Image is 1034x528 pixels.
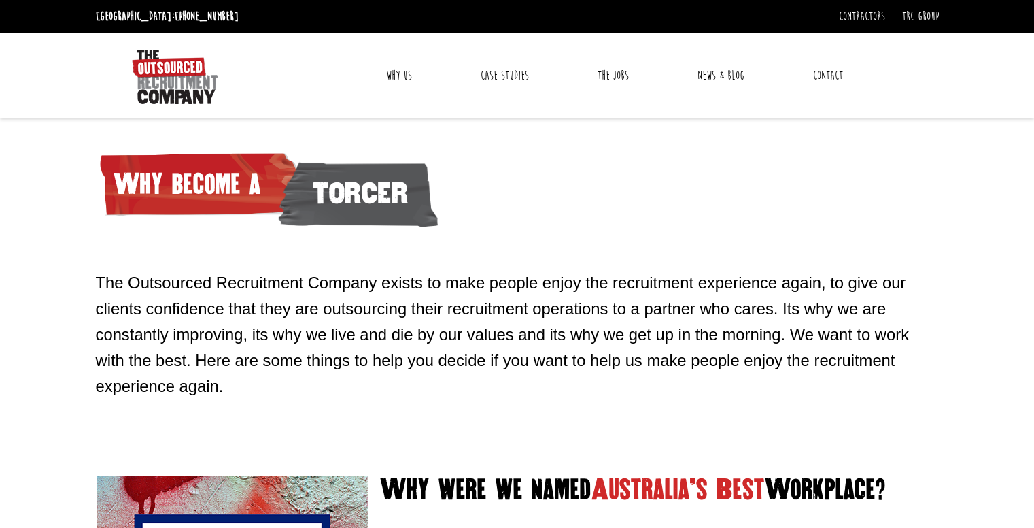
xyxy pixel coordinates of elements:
a: News & Blog [687,59,755,93]
a: TRC Group [902,9,939,24]
p: The Outsourced Recruitment Company exists to make people enjoy the recruitment experience again, ... [96,270,939,399]
a: The Jobs [587,59,639,93]
a: Why Us [376,59,422,93]
span: TORCER [278,156,438,231]
img: The Outsourced Recruitment Company [132,50,218,104]
a: Contractors [839,9,885,24]
span: Australia’s Best [591,474,765,505]
a: [PHONE_NUMBER] [175,9,239,24]
li: [GEOGRAPHIC_DATA]: [92,5,242,27]
span: Why become a [96,146,303,222]
a: Case Studies [470,59,539,93]
a: Contact [803,59,853,93]
span: Why were we named Workplace? [380,474,939,506]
